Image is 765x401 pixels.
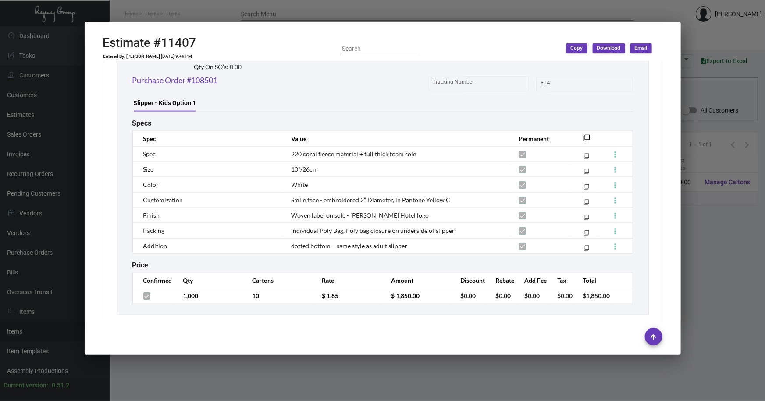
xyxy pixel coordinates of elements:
[143,165,154,173] span: Size
[583,292,610,299] span: $1,850.00
[143,196,183,204] span: Customization
[143,150,156,158] span: Spec
[566,43,587,53] button: Copy
[134,98,196,108] div: Slipper - Kids Option 1
[584,216,589,222] mat-icon: filter_none
[584,247,589,253] mat-icon: filter_none
[597,45,621,52] span: Download
[525,292,540,299] span: $0.00
[291,196,450,204] span: Smile face - embroidered 2” Diameter, in Pantone Yellow C
[143,242,167,250] span: Addition
[103,35,196,50] h2: Estimate #11407
[126,54,193,59] td: [PERSON_NAME] [DATE] 9:49 PM
[541,81,568,88] input: Start date
[194,63,257,71] h2: Qty On SO’s: 0.00
[132,273,174,288] th: Confirmed
[584,201,589,207] mat-icon: filter_none
[584,232,589,237] mat-icon: filter_none
[510,131,570,146] th: Permanent
[132,131,282,146] th: Spec
[174,273,243,288] th: Qty
[382,273,452,288] th: Amount
[291,181,308,188] span: White
[291,150,416,158] span: 220 coral fleece material + full thick foam sole
[52,381,69,390] div: 0.51.2
[291,211,429,219] span: Woven label on sole - [PERSON_NAME] Hotel logo
[460,292,476,299] span: $0.00
[630,43,652,53] button: Email
[143,181,159,188] span: Color
[132,261,149,269] h2: Price
[558,292,573,299] span: $0.00
[516,273,549,288] th: Add Fee
[495,292,511,299] span: $0.00
[584,170,589,176] mat-icon: filter_none
[584,137,591,144] mat-icon: filter_none
[291,227,455,234] span: Individual Poly Bag, Poly bag closure on underside of slipper
[574,273,612,288] th: Total
[593,43,625,53] button: Download
[291,242,407,250] span: dotted bottom – same style as adult slipper
[143,211,160,219] span: Finish
[487,273,516,288] th: Rebate
[575,81,617,88] input: End date
[103,54,126,59] td: Entered By:
[282,131,510,146] th: Value
[313,273,382,288] th: Rate
[584,186,589,191] mat-icon: filter_none
[132,74,218,86] a: Purchase Order #108501
[4,381,48,390] div: Current version:
[132,119,152,127] h2: Specs
[571,45,583,52] span: Copy
[584,155,589,161] mat-icon: filter_none
[244,273,313,288] th: Cartons
[452,273,487,288] th: Discount
[549,273,574,288] th: Tax
[635,45,648,52] span: Email
[143,227,165,234] span: Packing
[291,165,318,173] span: 10"/26cm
